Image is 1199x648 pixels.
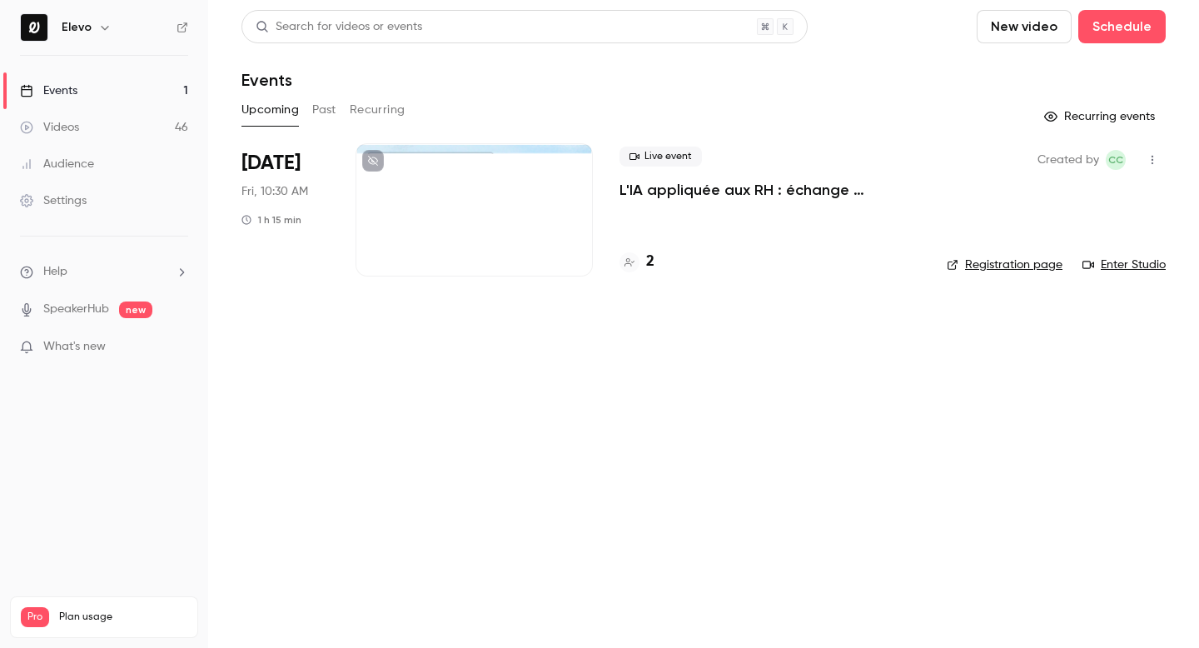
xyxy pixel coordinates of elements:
[168,340,188,355] iframe: Noticeable Trigger
[21,607,49,627] span: Pro
[619,251,654,273] a: 2
[20,263,188,281] li: help-dropdown-opener
[1082,257,1166,273] a: Enter Studio
[646,251,654,273] h4: 2
[350,97,405,123] button: Recurring
[21,14,47,41] img: Elevo
[241,183,308,200] span: Fri, 10:30 AM
[1037,103,1166,130] button: Recurring events
[241,70,292,90] h1: Events
[241,97,299,123] button: Upcoming
[62,19,92,36] h6: Elevo
[619,180,920,200] a: L'IA appliquée aux RH : échange stratégique et démos live.
[256,18,422,36] div: Search for videos or events
[1106,150,1126,170] span: Clara Courtillier
[312,97,336,123] button: Past
[20,192,87,209] div: Settings
[119,302,152,318] span: new
[59,611,187,624] span: Plan usage
[1078,10,1166,43] button: Schedule
[43,301,109,318] a: SpeakerHub
[241,213,301,227] div: 1 h 15 min
[977,10,1072,43] button: New video
[43,338,106,356] span: What's new
[20,119,79,136] div: Videos
[1108,150,1123,170] span: CC
[619,147,702,167] span: Live event
[947,257,1062,273] a: Registration page
[241,150,301,177] span: [DATE]
[43,263,67,281] span: Help
[1037,150,1099,170] span: Created by
[20,156,94,172] div: Audience
[241,143,329,277] div: Oct 17 Fri, 10:30 AM (Europe/Paris)
[20,82,77,99] div: Events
